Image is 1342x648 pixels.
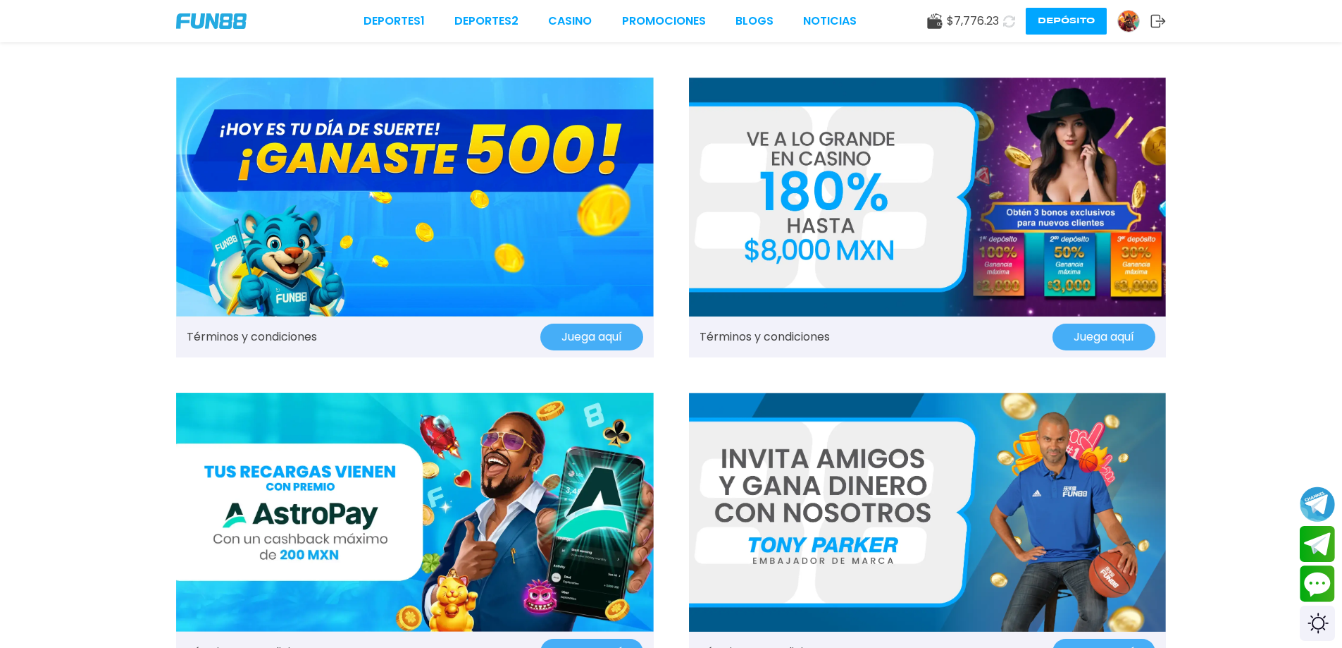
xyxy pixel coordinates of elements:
button: Depósito [1026,8,1107,35]
img: Promo Banner [689,393,1167,632]
a: Términos y condiciones [187,329,317,346]
button: Contact customer service [1300,566,1335,602]
img: Promo Banner [176,393,654,632]
a: Promociones [622,13,706,30]
a: Deportes2 [454,13,518,30]
button: Juega aquí [540,324,643,350]
img: Avatar [1118,11,1139,32]
button: Juega aquí [1052,324,1155,350]
img: Promo Banner [176,78,654,317]
a: Términos y condiciones [700,329,830,346]
a: NOTICIAS [803,13,857,30]
a: CASINO [548,13,592,30]
span: $ 7,776.23 [947,13,999,30]
img: Company Logo [176,13,247,29]
a: Avatar [1117,10,1150,32]
button: Join telegram channel [1300,486,1335,522]
a: BLOGS [735,13,773,30]
img: Promo Banner [689,78,1167,317]
button: Join telegram [1300,526,1335,563]
a: Deportes1 [364,13,425,30]
div: Switch theme [1300,606,1335,641]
